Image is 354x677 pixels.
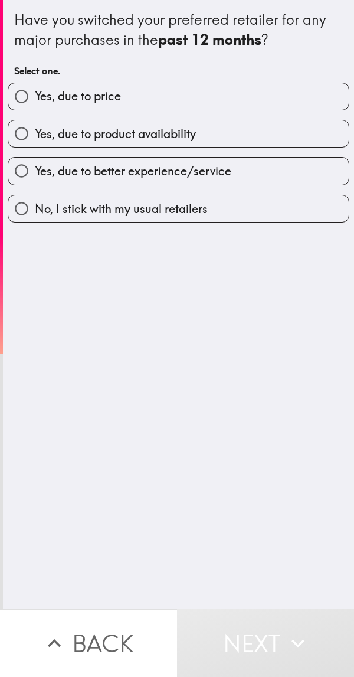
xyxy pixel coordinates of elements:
span: Yes, due to product availability [35,126,196,142]
button: No, I stick with my usual retailers [8,195,349,222]
button: Next [177,609,354,677]
span: No, I stick with my usual retailers [35,201,208,217]
button: Yes, due to better experience/service [8,158,349,184]
b: past 12 months [158,31,261,48]
span: Yes, due to price [35,88,121,104]
button: Yes, due to price [8,83,349,110]
span: Yes, due to better experience/service [35,163,231,179]
h6: Select one. [14,64,343,77]
button: Yes, due to product availability [8,120,349,147]
div: Have you switched your preferred retailer for any major purchases in the ? [14,10,343,50]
